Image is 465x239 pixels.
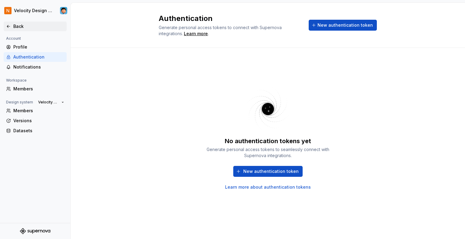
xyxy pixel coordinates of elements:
[309,20,377,31] button: New authentication token
[4,42,67,52] a: Profile
[13,44,64,50] div: Profile
[13,108,64,114] div: Members
[13,128,64,134] div: Datasets
[317,22,373,28] span: New authentication token
[233,166,303,177] button: New authentication token
[20,228,50,234] svg: Supernova Logo
[4,77,29,84] div: Workspace
[4,84,67,94] a: Members
[14,8,53,14] div: Velocity Design System by NAVEX
[225,137,311,145] div: No authentication tokens yet
[38,100,59,105] span: Velocity Design System by NAVEX
[4,126,67,136] a: Datasets
[13,64,64,70] div: Notifications
[4,22,67,31] a: Back
[243,168,299,174] span: New authentication token
[204,146,331,159] div: Generate personal access tokens to seamlessly connect with Supernova integrations.
[4,7,12,14] img: bb28370b-b938-4458-ba0e-c5bddf6d21d4.png
[13,86,64,92] div: Members
[184,31,208,37] a: Learn more
[4,99,35,106] div: Design system
[13,118,64,124] div: Versions
[4,52,67,62] a: Authentication
[225,184,311,190] a: Learn more about authentication tokens
[4,35,23,42] div: Account
[159,25,283,36] span: Generate personal access tokens to connect with Supernova integrations.
[4,116,67,126] a: Versions
[13,23,64,29] div: Back
[4,62,67,72] a: Notifications
[60,7,67,14] img: Peter Wong
[13,54,64,60] div: Authentication
[1,4,69,17] button: Velocity Design System by NAVEXPeter Wong
[159,14,301,23] h2: Authentication
[183,32,209,36] span: .
[4,106,67,116] a: Members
